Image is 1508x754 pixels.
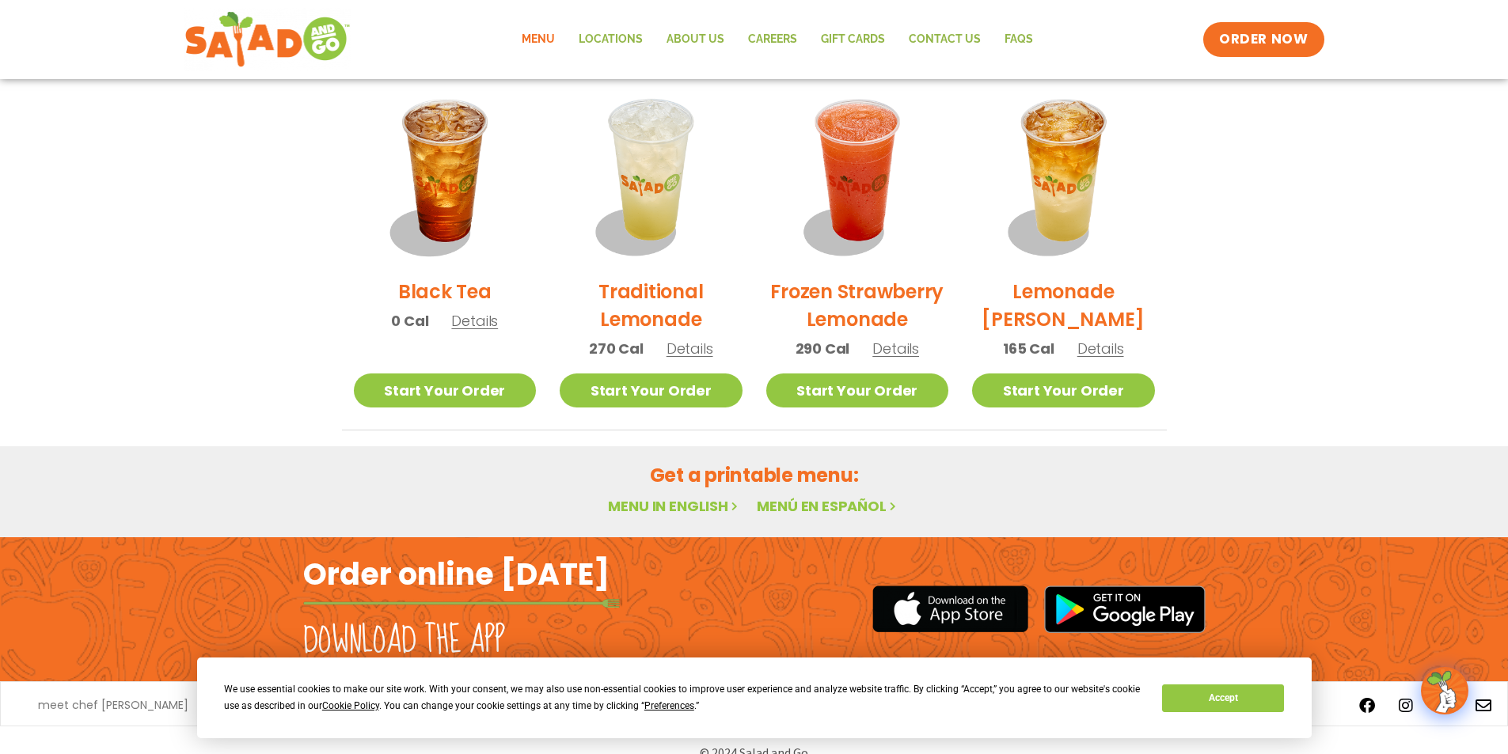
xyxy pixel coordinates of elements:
[1003,338,1054,359] span: 165 Cal
[510,21,1045,58] nav: Menu
[224,681,1143,714] div: We use essential cookies to make our site work. With your consent, we may also use non-essential ...
[184,8,351,71] img: new-SAG-logo-768×292
[1423,669,1467,713] img: wpChatIcon
[567,21,655,58] a: Locations
[1162,684,1284,712] button: Accept
[872,339,919,358] span: Details
[796,338,850,359] span: 290 Cal
[38,699,188,710] a: meet chef [PERSON_NAME]
[303,619,505,663] h2: Download the app
[972,278,1155,333] h2: Lemonade [PERSON_NAME]
[391,310,428,332] span: 0 Cal
[993,21,1045,58] a: FAQs
[1203,22,1324,57] a: ORDER NOW
[897,21,993,58] a: Contact Us
[608,496,741,516] a: Menu in English
[736,21,809,58] a: Careers
[354,373,537,407] a: Start Your Order
[972,373,1155,407] a: Start Your Order
[322,700,379,711] span: Cookie Policy
[644,700,694,711] span: Preferences
[655,21,736,58] a: About Us
[766,278,949,333] h2: Frozen Strawberry Lemonade
[510,21,567,58] a: Menu
[809,21,897,58] a: GIFT CARDS
[451,311,498,331] span: Details
[342,461,1167,489] h2: Get a printable menu:
[766,83,949,266] img: Product photo for Frozen Strawberry Lemonade
[972,83,1155,266] img: Product photo for Lemonade Arnold Palmer
[1044,585,1206,633] img: google_play
[303,555,610,593] h2: Order online [DATE]
[560,373,743,407] a: Start Your Order
[766,373,949,407] a: Start Your Order
[589,338,644,359] span: 270 Cal
[1219,30,1308,49] span: ORDER NOW
[757,496,899,516] a: Menú en español
[1077,339,1124,358] span: Details
[560,278,743,333] h2: Traditional Lemonade
[667,339,713,358] span: Details
[560,83,743,266] img: Product photo for Traditional Lemonade
[197,657,1312,738] div: Cookie Consent Prompt
[398,278,492,305] h2: Black Tea
[872,583,1028,635] img: appstore
[354,83,537,266] img: Product photo for Black Tea
[303,599,620,608] img: fork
